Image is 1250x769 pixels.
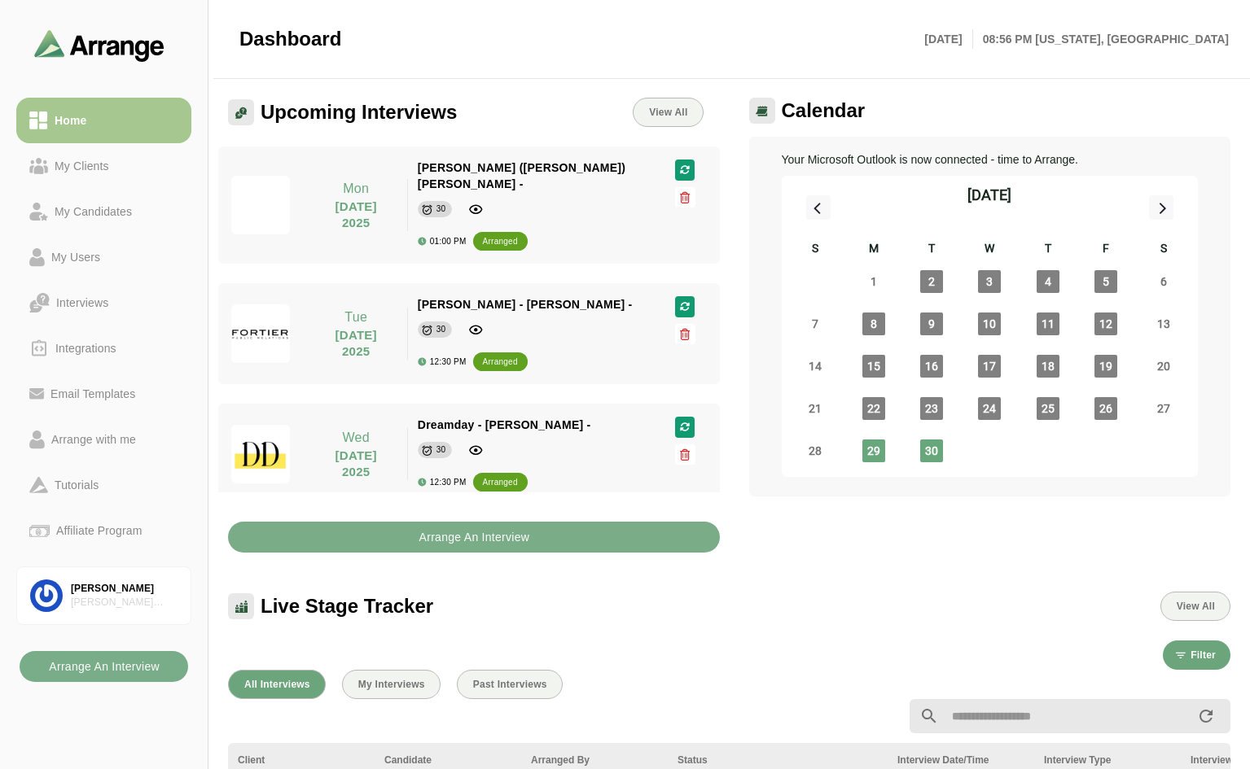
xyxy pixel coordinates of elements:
[16,326,191,371] a: Integrations
[48,202,138,221] div: My Candidates
[924,29,972,49] p: [DATE]
[48,156,116,176] div: My Clients
[261,594,433,618] span: Live Stage Tracker
[862,270,885,293] span: Monday, September 1, 2025
[1037,397,1059,420] span: Thursday, September 25, 2025
[787,239,844,260] div: S
[45,430,143,449] div: Arrange with me
[483,354,518,370] div: arranged
[782,150,1199,169] p: Your Microsoft Outlook is now connected - time to Arrange.
[1160,592,1230,621] button: View All
[1094,397,1117,420] span: Friday, September 26, 2025
[48,475,105,495] div: Tutorials
[1152,270,1175,293] span: Saturday, September 6, 2025
[782,98,866,123] span: Calendar
[50,293,115,312] div: Interviews
[920,270,943,293] span: Tuesday, September 2, 2025
[16,189,191,234] a: My Candidates
[978,397,1001,420] span: Wednesday, September 24, 2025
[384,753,511,767] div: Candidate
[472,679,547,690] span: Past Interviews
[418,237,467,246] div: 01:00 PM
[804,439,827,462] span: Sunday, September 28, 2025
[1037,312,1059,335] span: Thursday, September 11, 2025
[239,27,341,51] span: Dashboard
[16,462,191,508] a: Tutorials
[648,107,687,118] span: View All
[48,651,160,682] b: Arrange An Interview
[20,651,188,682] button: Arrange An Interview
[261,100,457,125] span: Upcoming Interviews
[920,355,943,378] span: Tuesday, September 16, 2025
[1196,706,1216,726] i: appended action
[1152,397,1175,420] span: Saturday, September 27, 2025
[49,339,123,358] div: Integrations
[1094,312,1117,335] span: Friday, September 12, 2025
[844,239,902,260] div: M
[1176,601,1215,612] span: View All
[16,280,191,326] a: Interviews
[315,327,397,360] p: [DATE] 2025
[418,418,591,431] span: Dreamday - [PERSON_NAME] -
[315,199,397,231] p: [DATE] 2025
[862,312,885,335] span: Monday, September 8, 2025
[357,679,425,690] span: My Interviews
[436,201,446,217] div: 30
[1077,239,1134,260] div: F
[678,753,878,767] div: Status
[34,29,164,61] img: arrangeai-name-small-logo.4d2b8aee.svg
[457,670,563,699] button: Past Interviews
[418,298,633,311] span: [PERSON_NAME] - [PERSON_NAME] -
[1152,312,1175,335] span: Saturday, September 13, 2025
[804,397,827,420] span: Sunday, September 21, 2025
[436,321,446,338] div: 30
[862,439,885,462] span: Monday, September 29, 2025
[16,234,191,280] a: My Users
[633,98,703,127] a: View All
[16,508,191,553] a: Affiliate Program
[45,247,107,267] div: My Users
[315,179,397,199] p: Mon
[50,521,148,540] div: Affiliate Program
[897,753,1024,767] div: Interview Date/Time
[1163,640,1230,670] button: Filter
[48,111,93,130] div: Home
[418,478,467,487] div: 12:30 PM
[315,308,397,327] p: Tue
[228,670,326,699] button: All Interviews
[920,397,943,420] span: Tuesday, September 23, 2025
[238,753,365,767] div: Client
[436,442,446,458] div: 30
[902,239,960,260] div: T
[71,596,178,610] div: [PERSON_NAME] Associates
[1037,270,1059,293] span: Thursday, September 4, 2025
[531,753,658,767] div: Arranged By
[231,425,290,483] img: dreamdayla_logo.jpg
[1152,355,1175,378] span: Saturday, September 20, 2025
[315,428,397,448] p: Wed
[315,448,397,480] p: [DATE] 2025
[243,679,310,690] span: All Interviews
[16,566,191,625] a: [PERSON_NAME][PERSON_NAME] Associates
[16,417,191,462] a: Arrange with me
[1044,753,1171,767] div: Interview Type
[1135,239,1193,260] div: S
[961,239,1019,260] div: W
[418,522,529,553] b: Arrange An Interview
[862,397,885,420] span: Monday, September 22, 2025
[804,312,827,335] span: Sunday, September 7, 2025
[1037,355,1059,378] span: Thursday, September 18, 2025
[44,384,142,404] div: Email Templates
[804,355,827,378] span: Sunday, September 14, 2025
[1094,270,1117,293] span: Friday, September 5, 2025
[231,304,290,363] img: fortier_public_relations_llc_logo.jpg
[228,522,720,553] button: Arrange An Interview
[71,582,178,596] div: [PERSON_NAME]
[342,670,441,699] button: My Interviews
[418,161,625,190] span: [PERSON_NAME] ([PERSON_NAME]) [PERSON_NAME] -
[16,98,191,143] a: Home
[16,143,191,189] a: My Clients
[16,371,191,417] a: Email Templates
[483,474,518,491] div: arranged
[1190,649,1216,661] span: Filter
